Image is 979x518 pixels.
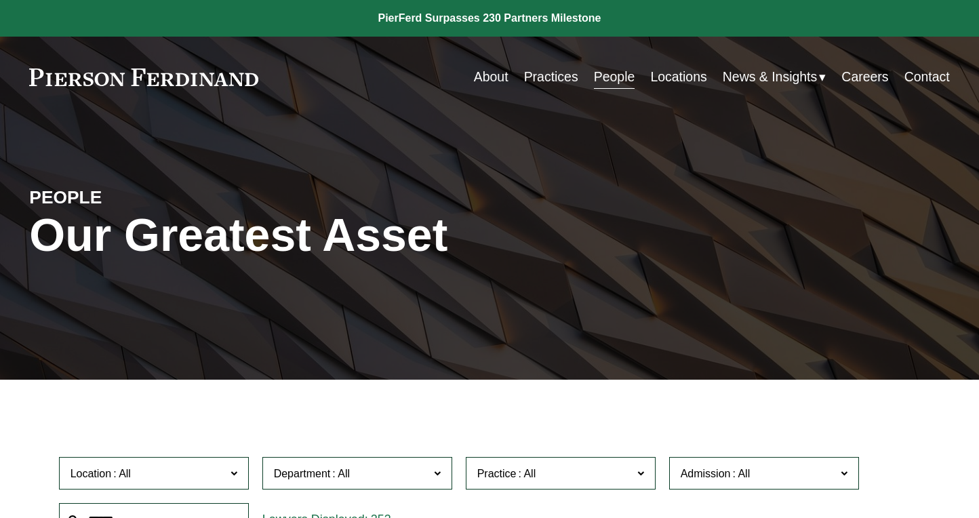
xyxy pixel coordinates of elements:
[650,64,706,90] a: Locations
[904,64,950,90] a: Contact
[477,468,517,479] span: Practice
[524,64,578,90] a: Practices
[723,64,826,90] a: folder dropdown
[29,186,259,210] h4: PEOPLE
[71,468,112,479] span: Location
[474,64,508,90] a: About
[274,468,331,479] span: Department
[681,468,731,479] span: Admission
[29,209,643,262] h1: Our Greatest Asset
[594,64,635,90] a: People
[841,64,888,90] a: Careers
[723,65,817,89] span: News & Insights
